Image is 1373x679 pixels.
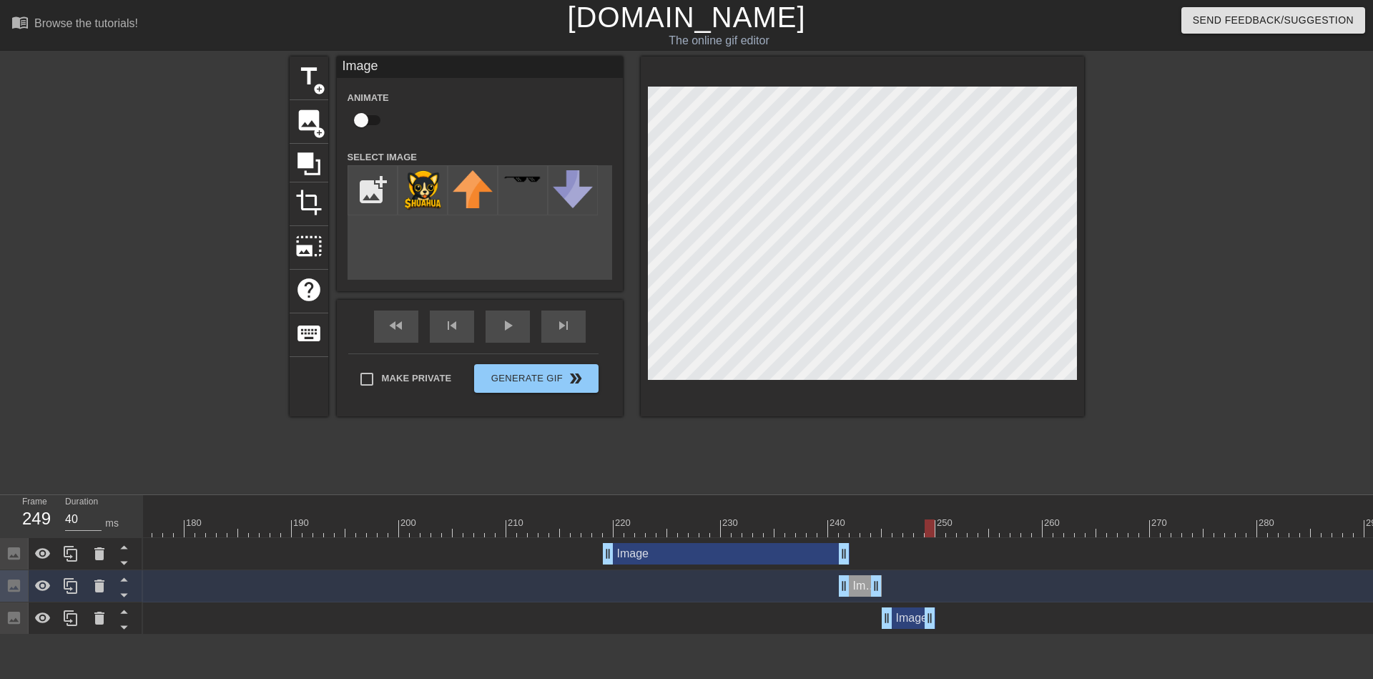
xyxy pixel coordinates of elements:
span: Generate Gif [480,370,592,387]
img: downvote.png [553,170,593,208]
label: Select Image [348,150,418,165]
span: drag_handle [837,579,851,593]
span: photo_size_select_large [295,233,323,260]
span: image [295,107,323,134]
span: add_circle [313,127,325,139]
div: 220 [615,516,633,530]
span: crop [295,189,323,216]
span: play_arrow [499,317,516,334]
span: keyboard [295,320,323,347]
a: Browse the tutorials! [11,14,138,36]
label: Duration [65,498,98,507]
span: Send Feedback/Suggestion [1193,11,1354,29]
span: drag_handle [601,547,615,561]
span: Make Private [382,371,452,386]
button: Send Feedback/Suggestion [1181,7,1365,34]
div: Browse the tutorials! [34,17,138,29]
div: 180 [186,516,204,530]
div: 260 [1044,516,1062,530]
div: 249 [22,506,44,532]
img: deal-with-it.png [503,175,543,183]
div: 250 [937,516,955,530]
img: upvote.png [453,170,493,208]
div: 280 [1259,516,1276,530]
div: ms [105,516,119,531]
label: Animate [348,91,389,105]
div: 240 [830,516,847,530]
span: drag_handle [869,579,883,593]
div: 230 [722,516,740,530]
div: Image [337,57,623,78]
div: 270 [1151,516,1169,530]
div: 200 [400,516,418,530]
a: [DOMAIN_NAME] [567,1,805,33]
img: 4Xayr-$HUAHUA.png [403,170,443,211]
span: help [295,276,323,303]
span: title [295,63,323,90]
button: Generate Gif [474,364,598,393]
div: Frame [11,495,54,537]
span: add_circle [313,83,325,95]
div: 210 [508,516,526,530]
span: drag_handle [837,547,851,561]
span: double_arrow [567,370,584,387]
span: skip_previous [443,317,461,334]
span: fast_rewind [388,317,405,334]
div: 190 [293,516,311,530]
span: menu_book [11,14,29,31]
span: skip_next [555,317,572,334]
div: The online gif editor [465,32,973,49]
